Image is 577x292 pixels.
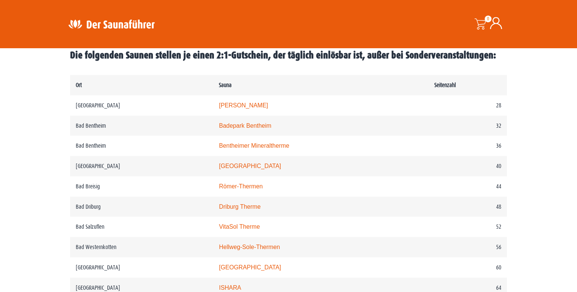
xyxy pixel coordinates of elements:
[219,82,232,88] b: Sauna
[429,217,507,237] td: 52
[429,95,507,116] td: 28
[70,116,213,136] td: Bad Bentheim
[70,50,496,61] b: Die folgenden Saunen stellen je einen 2:1-Gutschein, der täglich einlösbar ist, außer bei Sonderv...
[429,136,507,156] td: 36
[70,197,213,217] td: Bad Driburg
[70,217,213,237] td: Bad Salzuflen
[70,176,213,197] td: Bad Breisig
[429,257,507,278] td: 60
[219,203,261,210] a: Driburg Therme
[429,176,507,197] td: 44
[70,257,213,278] td: [GEOGRAPHIC_DATA]
[219,142,289,149] a: Bentheimer Mineraltherme
[219,183,263,190] a: Römer-Thermen
[219,223,260,230] a: VitaSol Therme
[429,197,507,217] td: 48
[70,156,213,176] td: [GEOGRAPHIC_DATA]
[219,122,271,129] a: Badepark Bentheim
[219,102,268,109] a: [PERSON_NAME]
[219,284,241,291] a: ISHARA
[76,82,82,88] b: Ort
[485,15,492,22] span: 0
[70,237,213,257] td: Bad Westernkotten
[219,244,280,250] a: Hellweg-Sole-Thermen
[219,264,281,271] a: [GEOGRAPHIC_DATA]
[70,95,213,116] td: [GEOGRAPHIC_DATA]
[429,116,507,136] td: 32
[434,82,456,88] b: Seitenzahl
[70,136,213,156] td: Bad Bentheim
[219,163,281,169] a: [GEOGRAPHIC_DATA]
[429,156,507,176] td: 40
[429,237,507,257] td: 56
